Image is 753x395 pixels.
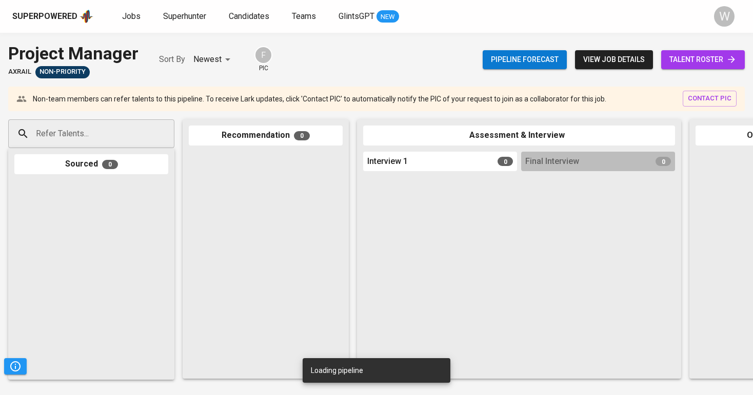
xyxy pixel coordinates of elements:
a: talent roster [661,50,745,69]
span: Non-Priority [35,67,90,77]
span: NEW [377,12,399,22]
div: Assessment & Interview [363,126,675,145]
button: view job details [575,50,653,69]
div: pic [254,46,272,73]
span: view job details [583,53,645,66]
span: talent roster [669,53,737,66]
span: Jobs [122,11,141,21]
button: Open [169,133,171,135]
span: Teams [292,11,316,21]
p: Newest [193,53,222,66]
button: Pipeline forecast [483,50,567,69]
span: 0 [656,157,671,166]
div: Newest [193,50,234,69]
a: Candidates [229,10,271,23]
div: F [254,46,272,64]
div: W [714,6,735,27]
button: contact pic [683,91,737,107]
a: Superpoweredapp logo [12,9,93,24]
span: Pipeline forecast [491,53,559,66]
div: Sourced [14,154,168,174]
span: Interview 1 [367,156,408,168]
span: Superhunter [163,11,206,21]
button: Pipeline Triggers [4,358,27,375]
a: Teams [292,10,318,23]
span: Candidates [229,11,269,21]
div: Loading pipeline [311,361,363,380]
a: Superhunter [163,10,208,23]
div: Superpowered [12,11,77,23]
p: Sort By [159,53,185,66]
a: GlintsGPT NEW [339,10,399,23]
span: 0 [102,160,118,169]
div: Project Manager [8,41,138,66]
img: app logo [80,9,93,24]
span: 0 [498,157,513,166]
p: Non-team members can refer talents to this pipeline. To receive Lark updates, click 'Contact PIC'... [33,94,606,104]
a: Jobs [122,10,143,23]
div: Recommendation [189,126,343,145]
span: GlintsGPT [339,11,374,21]
div: Sufficient Talents in Pipeline [35,66,90,78]
span: Final Interview [525,156,579,168]
span: contact pic [688,93,731,105]
span: Axrail [8,67,31,77]
span: 0 [294,131,310,140]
